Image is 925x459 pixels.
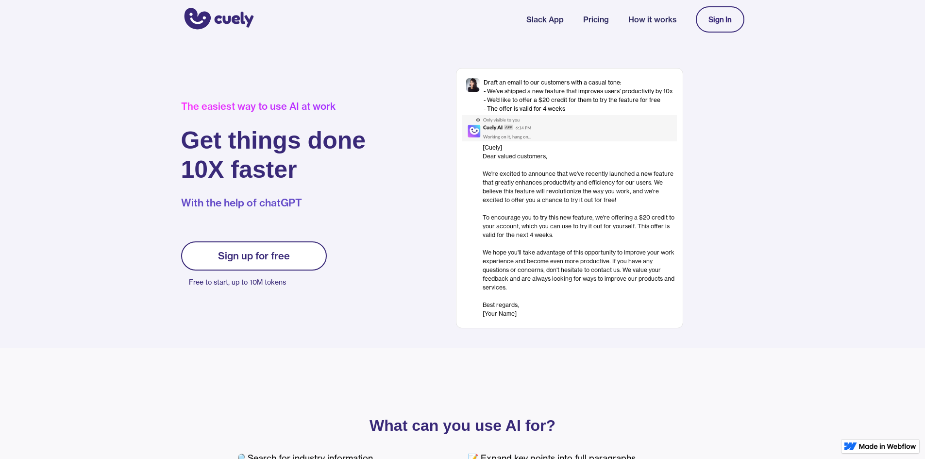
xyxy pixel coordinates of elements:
a: How it works [628,14,676,25]
a: home [181,1,254,37]
a: Slack App [526,14,564,25]
a: Sign In [696,6,744,33]
p: What can you use AI for? [235,419,691,432]
a: Pricing [583,14,609,25]
p: Free to start, up to 10M tokens [189,275,327,289]
div: Draft an email to our customers with a casual tone: - We’ve shipped a new feature that improves u... [484,78,673,113]
a: Sign up for free [181,241,327,271]
img: Made in Webflow [859,443,916,449]
div: Sign In [708,15,732,24]
div: Sign up for free [218,250,290,262]
h1: Get things done 10X faster [181,126,366,184]
div: The easiest way to use AI at work [181,101,366,112]
p: With the help of chatGPT [181,196,366,210]
div: [Cuely] Dear valued customers, ‍ We're excited to announce that we've recently launched a new fea... [483,143,677,318]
